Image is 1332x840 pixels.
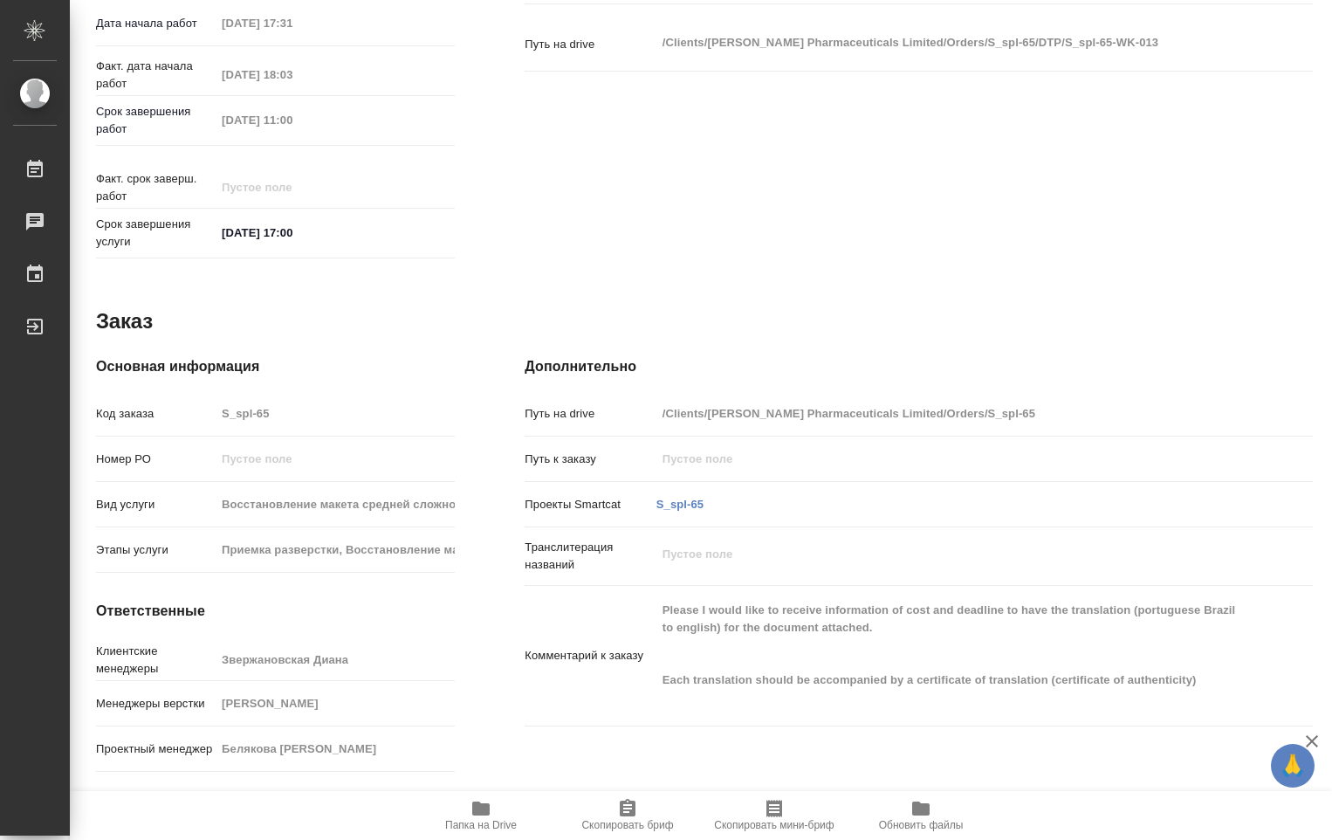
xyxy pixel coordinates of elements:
[96,405,216,423] p: Код заказа
[96,58,216,93] p: Факт. дата начала работ
[848,791,994,840] button: Обновить файлы
[96,103,216,138] p: Срок завершения работ
[96,216,216,251] p: Срок завершения услуги
[216,492,455,517] input: Пустое поле
[96,601,455,622] h4: Ответственные
[216,107,368,133] input: Пустое поле
[581,819,673,831] span: Скопировать бриф
[96,695,216,713] p: Менеджеры верстки
[96,541,216,559] p: Этапы услуги
[216,446,455,472] input: Пустое поле
[879,819,964,831] span: Обновить файлы
[216,175,368,200] input: Пустое поле
[656,401,1247,426] input: Пустое поле
[408,791,554,840] button: Папка на Drive
[216,691,455,716] input: Пустое поле
[216,537,455,562] input: Пустое поле
[525,451,656,468] p: Путь к заказу
[525,539,656,574] p: Транслитерация названий
[216,647,455,672] input: Пустое поле
[714,819,834,831] span: Скопировать мини-бриф
[656,596,1247,713] textarea: Please I would like to receive information of cost and deadline to have the translation (portugue...
[96,643,216,678] p: Клиентские менеджеры
[96,170,216,205] p: Факт. срок заверш. работ
[216,401,455,426] input: Пустое поле
[554,791,701,840] button: Скопировать бриф
[96,451,216,468] p: Номер РО
[656,446,1247,472] input: Пустое поле
[96,307,153,335] h2: Заказ
[216,62,368,87] input: Пустое поле
[96,15,216,32] p: Дата начала работ
[525,356,1313,377] h4: Дополнительно
[96,496,216,513] p: Вид услуги
[96,740,216,758] p: Проектный менеджер
[445,819,517,831] span: Папка на Drive
[525,647,656,664] p: Комментарий к заказу
[96,356,455,377] h4: Основная информация
[525,36,656,53] p: Путь на drive
[525,405,656,423] p: Путь на drive
[656,498,704,511] a: S_spl-65
[701,791,848,840] button: Скопировать мини-бриф
[1278,747,1308,784] span: 🙏
[216,736,455,761] input: Пустое поле
[525,496,656,513] p: Проекты Smartcat
[1271,744,1315,788] button: 🙏
[656,28,1247,58] textarea: /Clients/[PERSON_NAME] Pharmaceuticals Limited/Orders/S_spl-65/DTP/S_spl-65-WK-013
[216,220,368,245] input: ✎ Введи что-нибудь
[216,10,368,36] input: Пустое поле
